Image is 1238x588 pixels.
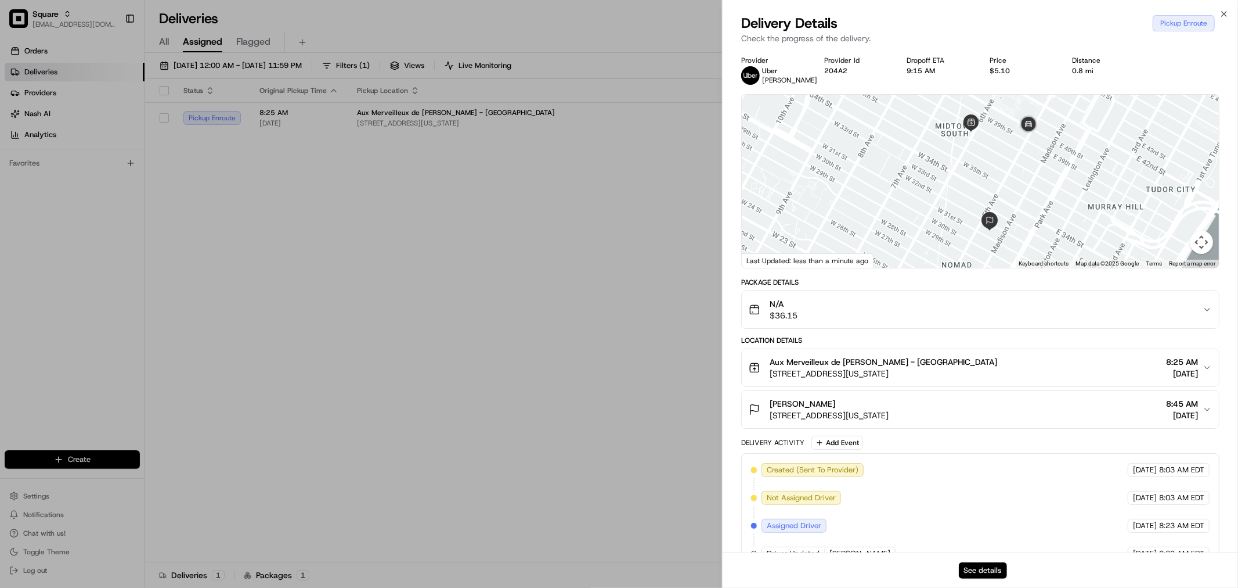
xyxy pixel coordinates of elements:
[12,170,21,179] div: 📗
[1146,260,1162,267] a: Terms (opens in new tab)
[12,12,35,35] img: Nash
[12,46,211,65] p: Welcome 👋
[1075,260,1139,267] span: Map data ©2025 Google
[767,521,821,531] span: Assigned Driver
[770,398,835,410] span: [PERSON_NAME]
[745,253,783,268] a: Open this area in Google Maps (opens a new window)
[1019,260,1069,268] button: Keyboard shortcuts
[770,410,889,421] span: [STREET_ADDRESS][US_STATE]
[1133,548,1157,559] span: [DATE]
[1133,521,1157,531] span: [DATE]
[770,298,797,310] span: N/A
[116,197,140,206] span: Pylon
[39,111,190,123] div: Start new chat
[1166,398,1198,410] span: 8:45 AM
[1073,66,1137,76] div: 0.8 mi
[907,66,972,76] div: 9:15 AM
[1166,410,1198,421] span: [DATE]
[1169,260,1215,267] a: Report a map error
[741,278,1219,287] div: Package Details
[1166,368,1198,379] span: [DATE]
[30,75,192,87] input: Clear
[1190,231,1213,254] button: Map camera controls
[98,170,107,179] div: 💻
[829,548,890,559] span: [PERSON_NAME]
[824,66,847,76] button: 204A2
[1166,356,1198,368] span: 8:25 AM
[741,56,806,65] div: Provider
[1133,493,1157,503] span: [DATE]
[767,493,836,503] span: Not Assigned Driver
[741,336,1219,345] div: Location Details
[767,465,858,475] span: Created (Sent To Provider)
[990,66,1054,76] div: $5.10
[12,111,33,132] img: 1736555255976-a54dd68f-1ca7-489b-9aae-adbdc363a1c4
[1133,465,1157,475] span: [DATE]
[959,562,1007,579] button: See details
[811,436,863,450] button: Add Event
[767,548,820,559] span: Driver Updated
[741,438,804,447] div: Delivery Activity
[824,56,889,65] div: Provider Id
[7,164,93,185] a: 📗Knowledge Base
[1073,56,1137,65] div: Distance
[39,123,147,132] div: We're available if you need us!
[762,66,778,76] span: Uber
[770,368,997,379] span: [STREET_ADDRESS][US_STATE]
[1159,548,1204,559] span: 8:23 AM EDT
[1159,521,1204,531] span: 8:23 AM EDT
[741,14,838,33] span: Delivery Details
[741,33,1219,44] p: Check the progress of the delivery.
[762,76,817,85] span: [PERSON_NAME]
[742,291,1219,328] button: N/A$36.15
[770,356,997,368] span: Aux Merveilleux de [PERSON_NAME] - [GEOGRAPHIC_DATA]
[23,168,89,180] span: Knowledge Base
[82,196,140,206] a: Powered byPylon
[110,168,186,180] span: API Documentation
[741,66,760,85] img: uber-new-logo.jpeg
[742,253,874,268] div: Last Updated: less than a minute ago
[1159,493,1204,503] span: 8:03 AM EDT
[742,391,1219,428] button: [PERSON_NAME][STREET_ADDRESS][US_STATE]8:45 AM[DATE]
[745,253,783,268] img: Google
[770,310,797,321] span: $36.15
[742,349,1219,386] button: Aux Merveilleux de [PERSON_NAME] - [GEOGRAPHIC_DATA][STREET_ADDRESS][US_STATE]8:25 AM[DATE]
[93,164,191,185] a: 💻API Documentation
[1159,465,1204,475] span: 8:03 AM EDT
[197,114,211,128] button: Start new chat
[907,56,972,65] div: Dropoff ETA
[990,56,1054,65] div: Price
